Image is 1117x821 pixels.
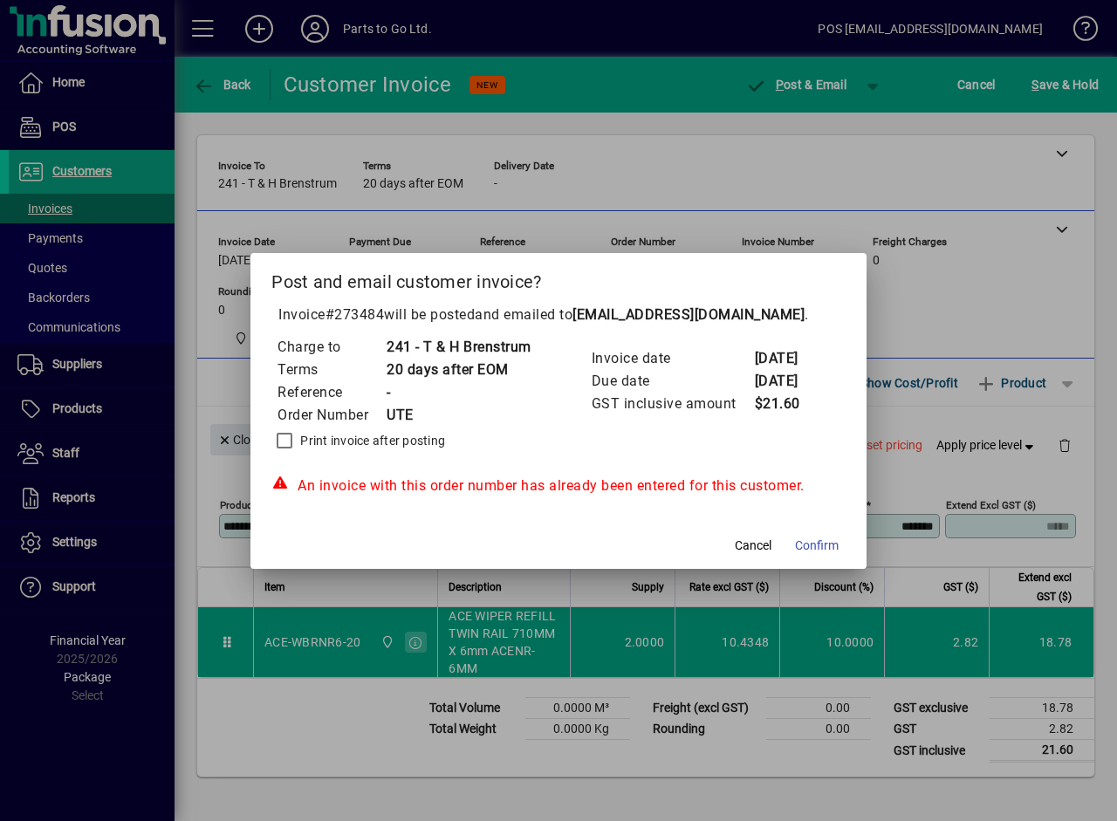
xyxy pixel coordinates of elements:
td: Order Number [277,404,386,427]
td: Due date [591,370,754,393]
td: 241 - T & H Brenstrum [386,336,531,359]
td: [DATE] [754,370,824,393]
h2: Post and email customer invoice? [250,253,867,304]
td: Terms [277,359,386,381]
label: Print invoice after posting [297,432,445,449]
p: Invoice will be posted . [271,304,846,325]
span: Cancel [735,537,771,555]
td: Charge to [277,336,386,359]
span: and emailed to [475,306,805,323]
td: Reference [277,381,386,404]
span: Confirm [795,537,839,555]
td: Invoice date [591,347,754,370]
td: $21.60 [754,393,824,415]
td: GST inclusive amount [591,393,754,415]
b: [EMAIL_ADDRESS][DOMAIN_NAME] [572,306,805,323]
td: UTE [386,404,531,427]
span: #273484 [326,306,385,323]
td: [DATE] [754,347,824,370]
td: - [386,381,531,404]
td: 20 days after EOM [386,359,531,381]
button: Cancel [725,530,781,562]
div: An invoice with this order number has already been entered for this customer. [271,475,846,496]
button: Confirm [788,530,846,562]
